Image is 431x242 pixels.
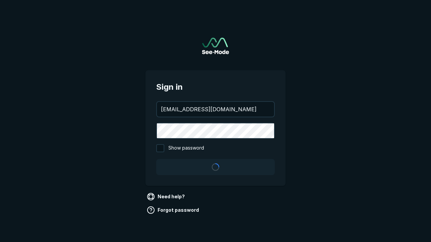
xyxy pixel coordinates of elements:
span: Show password [168,144,204,152]
a: Forgot password [145,205,202,215]
span: Sign in [156,81,275,93]
input: your@email.com [157,102,274,117]
img: See-Mode Logo [202,38,229,54]
a: Need help? [145,191,188,202]
a: Go to sign in [202,38,229,54]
